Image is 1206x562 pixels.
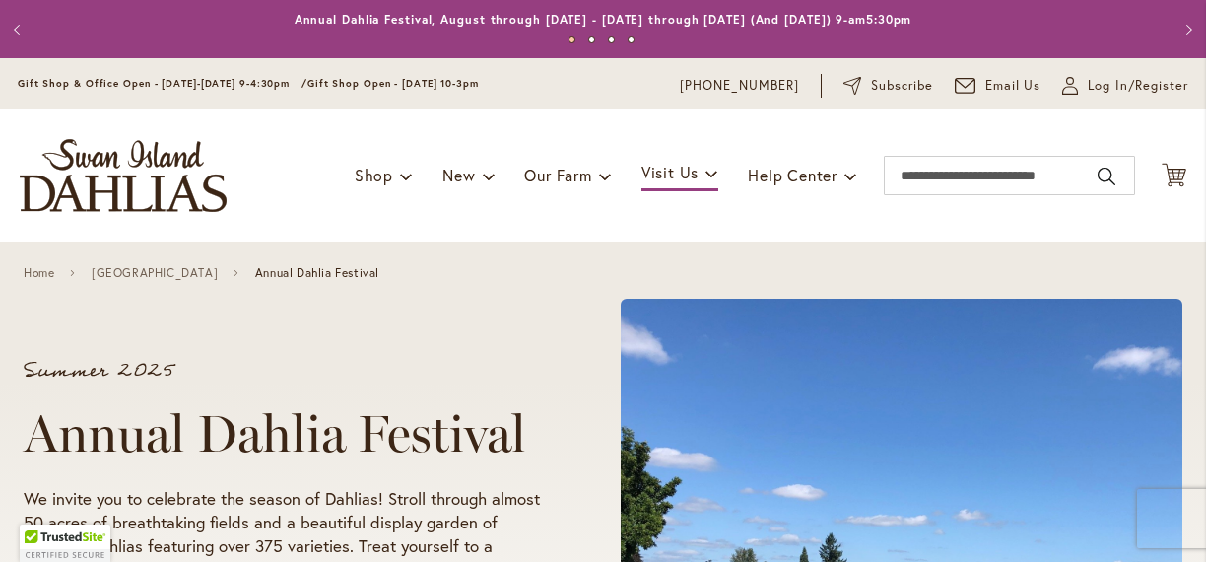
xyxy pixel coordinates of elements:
a: [PHONE_NUMBER] [680,76,799,96]
button: 2 of 4 [588,36,595,43]
span: Visit Us [641,162,699,182]
h1: Annual Dahlia Festival [24,404,546,463]
span: New [442,165,475,185]
button: 4 of 4 [628,36,635,43]
a: Annual Dahlia Festival, August through [DATE] - [DATE] through [DATE] (And [DATE]) 9-am5:30pm [295,12,912,27]
span: Gift Shop Open - [DATE] 10-3pm [307,77,479,90]
a: [GEOGRAPHIC_DATA] [92,266,218,280]
a: Email Us [955,76,1041,96]
a: Home [24,266,54,280]
p: Summer 2025 [24,361,546,381]
span: Gift Shop & Office Open - [DATE]-[DATE] 9-4:30pm / [18,77,307,90]
button: Next [1167,10,1206,49]
button: 3 of 4 [608,36,615,43]
span: Our Farm [524,165,591,185]
span: Annual Dahlia Festival [255,266,379,280]
a: Subscribe [843,76,933,96]
span: Subscribe [871,76,933,96]
span: Help Center [748,165,837,185]
button: 1 of 4 [569,36,575,43]
span: Log In/Register [1088,76,1188,96]
a: Log In/Register [1062,76,1188,96]
a: store logo [20,139,227,212]
span: Email Us [985,76,1041,96]
span: Shop [355,165,393,185]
